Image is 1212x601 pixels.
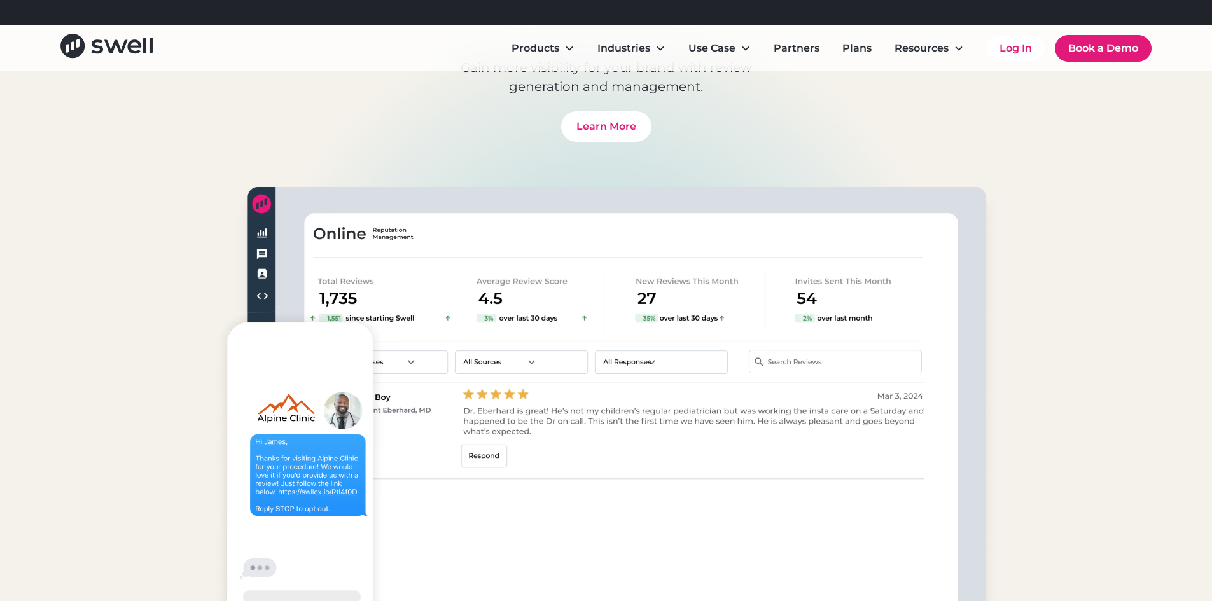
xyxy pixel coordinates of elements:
[927,90,1212,601] iframe: Chat Widget
[1055,35,1152,62] a: Book a Demo
[895,41,949,56] div: Resources
[512,41,559,56] div: Products
[561,111,651,142] a: Learn More
[987,36,1045,61] a: Log In
[60,34,153,62] a: home
[587,36,676,61] div: Industries
[428,58,784,96] p: Gain more visibility for your brand with review generation and management.
[688,41,735,56] div: Use Case
[763,36,830,61] a: Partners
[884,36,974,61] div: Resources
[597,41,650,56] div: Industries
[678,36,761,61] div: Use Case
[832,36,882,61] a: Plans
[501,36,585,61] div: Products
